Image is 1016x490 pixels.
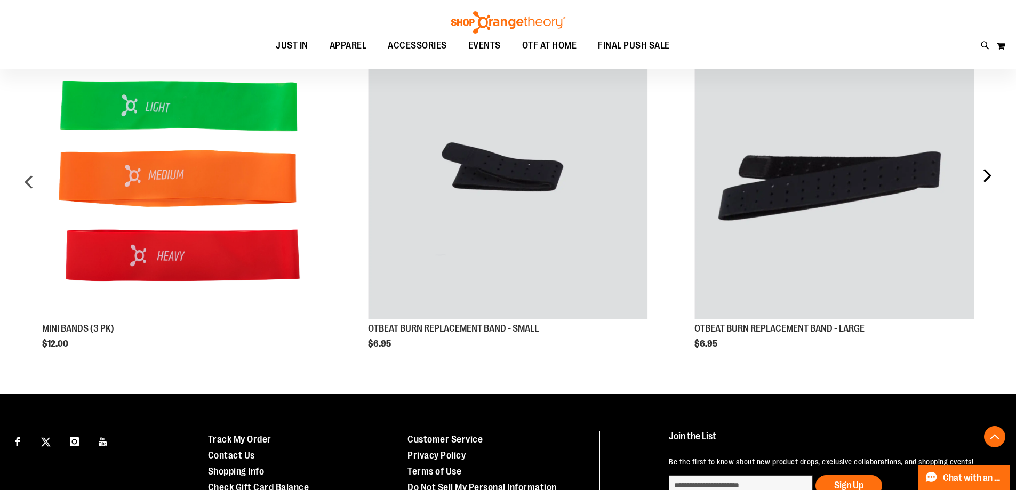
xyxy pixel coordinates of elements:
span: $6.95 [368,339,393,349]
button: Back To Top [984,426,1005,447]
div: next [976,23,997,349]
a: Visit our Facebook page [8,431,27,450]
span: ACCESSORIES [388,34,447,58]
a: OTBEAT BURN REPLACEMENT BAND - SMALL [368,323,539,334]
a: ACCESSORIES [377,34,458,58]
span: JUST IN [276,34,308,58]
span: FINAL PUSH SALE [598,34,670,58]
span: Chat with an Expert [943,473,1003,483]
span: APPAREL [330,34,367,58]
img: MINI BANDS (3 PK) [42,39,322,319]
img: OTBEAT BURN REPLACEMENT BAND - SMALL [368,39,647,319]
a: EVENTS [458,34,511,58]
a: Product Page Link [368,39,647,320]
a: Shopping Info [208,466,265,477]
a: OTF AT HOME [511,34,588,58]
span: OTF AT HOME [522,34,577,58]
a: Terms of Use [407,466,461,477]
a: Track My Order [208,434,271,445]
img: Shop Orangetheory [450,11,567,34]
a: FINAL PUSH SALE [587,34,681,58]
a: MINI BANDS (3 PK) [42,323,114,334]
a: APPAREL [319,34,378,58]
a: Privacy Policy [407,450,466,461]
a: Customer Service [407,434,483,445]
a: Product Page Link [694,39,974,320]
p: Be the first to know about new product drops, exclusive collaborations, and shopping events! [669,456,991,467]
span: $12.00 [42,339,70,349]
img: Twitter [41,437,51,447]
a: Contact Us [208,450,255,461]
span: $6.95 [694,339,719,349]
a: Visit our Instagram page [65,431,84,450]
img: OTBEAT BURN REPLACEMENT BAND - LARGE [694,39,974,319]
button: Chat with an Expert [918,465,1010,490]
h4: Join the List [669,431,991,451]
a: Visit our X page [37,431,55,450]
div: prev [19,23,40,349]
span: EVENTS [468,34,501,58]
a: Product Page Link [42,39,322,320]
a: Visit our Youtube page [94,431,113,450]
a: OTBEAT BURN REPLACEMENT BAND - LARGE [694,323,865,334]
a: JUST IN [265,34,319,58]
